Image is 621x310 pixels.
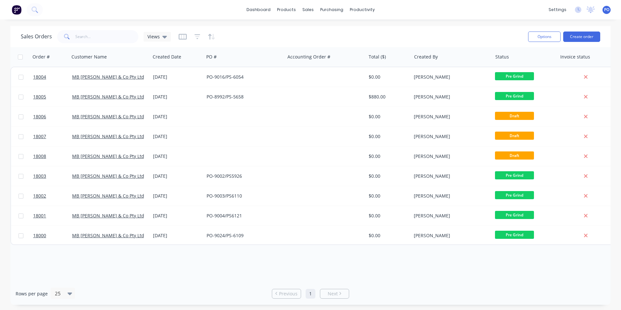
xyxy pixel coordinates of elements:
div: Total ($) [369,54,386,60]
a: 18004 [33,67,72,87]
a: 18003 [33,166,72,186]
div: [DATE] [153,74,201,80]
span: 18004 [33,74,46,80]
span: Draft [495,151,534,160]
div: $0.00 [369,74,407,80]
a: 18005 [33,87,72,107]
span: 18008 [33,153,46,160]
a: MB [PERSON_NAME] & Co Pty Ltd [72,113,144,120]
a: Next page [320,291,349,297]
div: $880.00 [369,94,407,100]
div: products [274,5,299,15]
div: settings [545,5,570,15]
span: 18001 [33,213,46,219]
div: $0.00 [369,153,407,160]
div: PO-9024/PS-6109 [207,232,279,239]
span: Views [147,33,160,40]
a: MB [PERSON_NAME] & Co Pty Ltd [72,153,144,159]
a: MB [PERSON_NAME] & Co Pty Ltd [72,173,144,179]
div: [PERSON_NAME] [414,153,486,160]
a: MB [PERSON_NAME] & Co Pty Ltd [72,94,144,100]
div: [DATE] [153,113,201,120]
div: [PERSON_NAME] [414,213,486,219]
div: $0.00 [369,113,407,120]
div: [PERSON_NAME] [414,74,486,80]
div: [DATE] [153,153,201,160]
span: 18002 [33,193,46,199]
div: purchasing [317,5,347,15]
div: Status [495,54,509,60]
a: dashboard [243,5,274,15]
span: Pre Grind [495,211,534,219]
span: 18007 [33,133,46,140]
span: Rows per page [16,291,48,297]
span: Pre Grind [495,92,534,100]
div: $0.00 [369,232,407,239]
div: Created By [414,54,438,60]
span: Draft [495,112,534,120]
h1: Sales Orders [21,33,52,40]
input: Search... [75,30,139,43]
div: [PERSON_NAME] [414,113,486,120]
span: Pre Grind [495,72,534,80]
div: PO-9003/PS6110 [207,193,279,199]
div: [DATE] [153,232,201,239]
div: [DATE] [153,173,201,179]
span: Previous [279,291,298,297]
div: $0.00 [369,213,407,219]
div: Order # [32,54,50,60]
a: MB [PERSON_NAME] & Co Pty Ltd [72,74,144,80]
div: productivity [347,5,378,15]
button: Options [528,32,561,42]
span: Next [328,291,338,297]
div: [PERSON_NAME] [414,133,486,140]
div: PO-9004/PS6121 [207,213,279,219]
span: 18003 [33,173,46,179]
span: Pre Grind [495,231,534,239]
span: PO [604,7,609,13]
a: 18008 [33,147,72,166]
div: [DATE] [153,213,201,219]
div: $0.00 [369,133,407,140]
a: Previous page [272,291,301,297]
span: 18005 [33,94,46,100]
div: PO-9002/PS5926 [207,173,279,179]
ul: Pagination [269,289,352,299]
div: [DATE] [153,133,201,140]
div: [DATE] [153,193,201,199]
div: [PERSON_NAME] [414,232,486,239]
a: MB [PERSON_NAME] & Co Pty Ltd [72,213,144,219]
span: 18000 [33,232,46,239]
a: 18000 [33,226,72,245]
div: Created Date [153,54,181,60]
a: 18006 [33,107,72,126]
a: Page 1 is your current page [306,289,315,299]
span: 18006 [33,113,46,120]
div: [PERSON_NAME] [414,94,486,100]
a: 18002 [33,186,72,206]
div: [PERSON_NAME] [414,173,486,179]
span: Pre Grind [495,171,534,179]
a: MB [PERSON_NAME] & Co Pty Ltd [72,193,144,199]
div: PO-9016/PS-6054 [207,74,279,80]
div: [DATE] [153,94,201,100]
div: Customer Name [71,54,107,60]
a: 18001 [33,206,72,226]
span: Draft [495,132,534,140]
div: sales [299,5,317,15]
span: Pre Grind [495,191,534,199]
div: [PERSON_NAME] [414,193,486,199]
div: $0.00 [369,193,407,199]
div: PO # [206,54,217,60]
a: 18007 [33,127,72,146]
div: Accounting Order # [287,54,330,60]
a: MB [PERSON_NAME] & Co Pty Ltd [72,232,144,239]
div: PO-8992/PS-5658 [207,94,279,100]
button: Create order [563,32,600,42]
div: $0.00 [369,173,407,179]
img: Factory [12,5,21,15]
div: Invoice status [560,54,590,60]
a: MB [PERSON_NAME] & Co Pty Ltd [72,133,144,139]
